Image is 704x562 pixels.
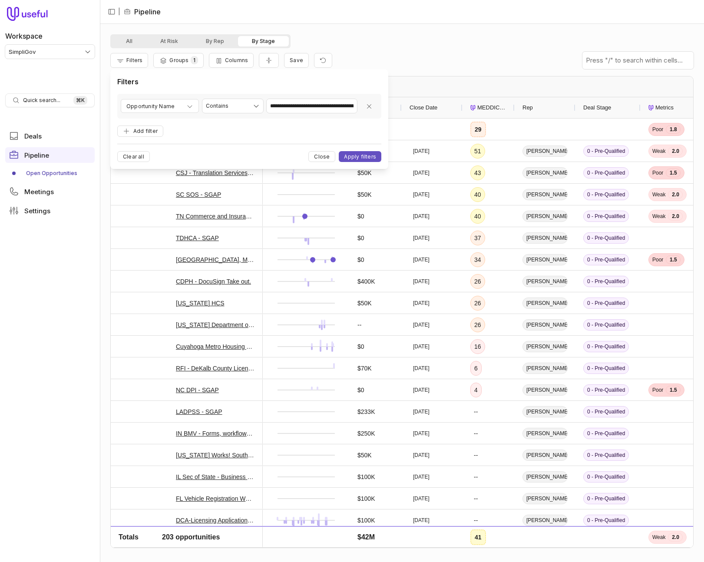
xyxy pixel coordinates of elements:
div: -- [474,515,478,526]
span: Poor [652,256,663,263]
div: $208K [357,537,375,547]
span: 0 - Pre-Qualified [583,254,629,265]
a: [GEOGRAPHIC_DATA], MD Veteran Affairs- SGAP [176,255,255,265]
span: 0 - Pre-Qualified [583,471,629,483]
time: [DATE] [413,452,430,459]
button: Collapse all rows [259,53,279,68]
a: [US_STATE] Department of Workforce Solutions - SGAP [176,320,255,330]
time: [DATE] [413,213,430,220]
label: Workspace [5,31,43,41]
div: -- [474,450,478,460]
span: [PERSON_NAME] [522,211,568,222]
span: Quick search... [23,97,60,104]
span: 0 - Pre-Qualified [583,232,629,244]
span: 0 - Pre-Qualified [583,319,629,331]
span: MEDDICC Score [477,102,507,113]
span: 0 - Pre-Qualified [583,145,629,157]
time: [DATE] [413,321,430,328]
span: [PERSON_NAME] [522,471,568,483]
span: [PERSON_NAME] [522,298,568,309]
button: Create a new saved view [284,53,309,68]
time: [DATE] [413,408,430,415]
span: Groups [169,57,188,63]
span: [PERSON_NAME] [522,341,568,352]
span: Save [290,57,303,63]
span: 1.5 [666,255,681,264]
a: SC SOS - SGAP [176,189,221,200]
button: Filter Pipeline [110,53,148,68]
span: 2.0 [668,190,683,199]
div: $100K [357,472,375,482]
a: Deals [5,128,95,144]
div: MEDDICC Score [470,97,507,118]
time: [DATE] [413,169,430,176]
div: 29 [475,124,482,135]
button: Close [308,151,335,162]
span: [PERSON_NAME] [522,254,568,265]
div: -- [474,472,478,482]
button: Columns [209,53,254,68]
time: [DATE] [413,191,430,198]
a: [US_STATE] HCS [176,298,225,308]
button: By Rep [192,36,238,46]
span: Columns [225,57,248,63]
span: Deals [24,133,42,139]
span: [PERSON_NAME] [522,145,568,157]
time: [DATE] [413,539,430,545]
span: [PERSON_NAME] [522,406,568,417]
span: Metrics [655,102,674,113]
span: Poor [652,387,663,393]
span: [PERSON_NAME] [522,167,568,179]
a: TDHCA - SGAP [176,233,219,243]
span: Weak [652,191,665,198]
span: 0 - Pre-Qualified [583,276,629,287]
div: 26 [474,276,481,287]
button: Reset view [314,53,332,68]
span: Meetings [24,188,54,195]
input: Value [267,99,357,113]
span: 0 - Pre-Qualified [583,406,629,417]
span: Close Date [410,102,437,113]
button: Add filter [117,126,163,137]
div: 6 [474,363,478,374]
a: TN Commerce and Insurance - SGAP [176,211,255,221]
div: $0 [357,211,364,221]
div: $50K [357,189,372,200]
div: 40 [474,211,481,221]
span: [PERSON_NAME] [522,450,568,461]
a: Settings [5,203,95,218]
span: 0 - Pre-Qualified [583,384,629,396]
span: 0 - Pre-Qualified [583,298,629,309]
span: 0 - Pre-Qualified [583,363,629,374]
div: -- [474,407,478,417]
div: 16 [474,341,481,352]
a: LADPSS - SGAP [176,407,222,417]
div: $400K [357,276,375,287]
div: $100K [357,493,375,504]
h1: Filters [117,76,139,87]
span: 0 - Pre-Qualified [583,450,629,461]
a: IN BMV - Forms, workflows, e-titling [176,428,255,439]
a: RFI - DeKalb County Licensing and Permitting Solution [176,363,255,374]
button: Clear all [117,151,150,162]
time: [DATE] [413,278,430,285]
span: 0 - Pre-Qualified [583,341,629,352]
span: 2.0 [668,212,683,221]
div: $0 [357,255,364,265]
div: $233K [357,407,375,417]
div: $0 [357,341,364,352]
div: -- [474,537,478,547]
time: [DATE] [413,365,430,372]
input: Press "/" to search within cells... [582,52,694,69]
div: Pipeline submenu [5,166,95,180]
div: -- [474,428,478,439]
div: 40 [474,189,481,200]
span: 2.0 [668,147,683,155]
div: $50K [357,450,372,460]
time: [DATE] [413,300,430,307]
span: 0 - Pre-Qualified [583,493,629,504]
span: [PERSON_NAME] [522,428,568,439]
span: 1.5 [666,386,681,394]
a: FL Vehicle Registration Workflow Automation [176,493,255,504]
a: CDPH - DocuSign Take out. [176,276,251,287]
